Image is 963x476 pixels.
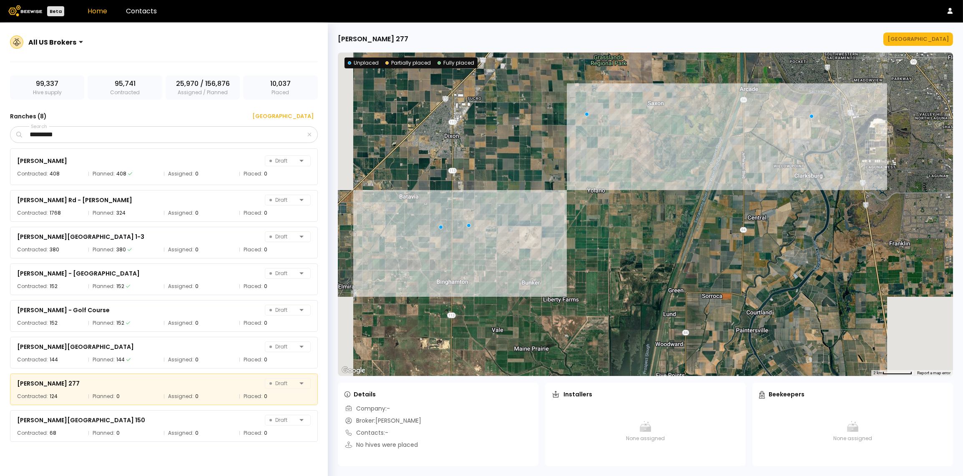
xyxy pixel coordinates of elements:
div: 124 [50,392,58,401]
div: Beta [47,6,64,16]
span: Draft [269,195,296,205]
div: [PERSON_NAME][GEOGRAPHIC_DATA] [17,342,134,352]
button: [GEOGRAPHIC_DATA] [883,33,953,46]
div: 152 [50,282,58,291]
span: Contracted: [17,282,48,291]
button: Map Scale: 2 km per 67 pixels [871,370,915,376]
span: Contracted: [17,170,48,178]
div: 0 [195,392,199,401]
span: Placed: [244,392,262,401]
div: Company: - [344,404,390,413]
span: Draft [269,156,296,166]
div: 0 [195,209,199,217]
div: Installers [552,390,592,398]
div: 0 [195,429,199,437]
div: 0 [195,356,199,364]
div: Partially placed [385,59,431,67]
span: Assigned: [168,429,194,437]
span: Placed: [244,246,262,254]
a: Report a map error [917,371,950,375]
div: 0 [264,282,267,291]
span: Planned: [93,246,115,254]
div: [PERSON_NAME][GEOGRAPHIC_DATA] 1-3 [17,232,144,242]
div: Contracted [88,75,162,100]
span: Contracted: [17,246,48,254]
span: Draft [269,305,296,315]
div: 1768 [50,209,61,217]
span: Placed: [244,209,262,217]
div: [PERSON_NAME] - [GEOGRAPHIC_DATA] [17,268,140,278]
div: 0 [116,392,120,401]
div: 152 [116,282,124,291]
div: [PERSON_NAME] 277 [338,34,408,44]
span: 10,037 [270,79,291,89]
div: 0 [195,246,199,254]
div: 408 [50,170,60,178]
div: Details [344,390,376,398]
div: None assigned [759,404,946,458]
span: Contracted: [17,356,48,364]
div: [PERSON_NAME] 277 [17,378,80,388]
div: Placed [243,75,317,100]
span: Draft [269,378,296,388]
span: Draft [269,268,296,278]
div: 380 [116,246,126,254]
div: [GEOGRAPHIC_DATA] [888,35,949,43]
div: Unplaced [348,59,379,67]
span: Draft [269,232,296,242]
div: 152 [116,319,124,327]
span: Planned: [93,209,115,217]
button: [GEOGRAPHIC_DATA] [242,110,318,123]
div: 0 [195,319,199,327]
img: Google [340,365,367,376]
span: 95,741 [115,79,136,89]
div: Contacts: - [344,428,388,437]
span: Planned: [93,429,115,437]
span: Contracted: [17,392,48,401]
span: 25,970 / 156,876 [176,79,230,89]
span: 99,337 [36,79,58,89]
div: 0 [264,392,267,401]
div: [GEOGRAPHIC_DATA] [246,112,314,120]
div: 68 [50,429,56,437]
span: Draft [269,415,296,425]
span: Assigned: [168,319,194,327]
div: 0 [195,282,199,291]
div: 0 [264,319,267,327]
div: [PERSON_NAME] [17,156,67,166]
div: 144 [50,356,58,364]
div: 0 [264,170,267,178]
span: Assigned: [168,282,194,291]
span: Assigned: [168,392,194,401]
span: 2 km [873,371,883,375]
span: Assigned: [168,246,194,254]
span: Placed: [244,170,262,178]
div: Beekeepers [759,390,805,398]
div: 0 [264,246,267,254]
span: Placed: [244,429,262,437]
span: Contracted: [17,319,48,327]
div: 324 [116,209,126,217]
div: [PERSON_NAME] - Golf Course [17,305,110,315]
div: No hives were placed [344,441,418,449]
span: Planned: [93,356,115,364]
span: Planned: [93,319,115,327]
a: Contacts [126,6,157,16]
div: Hive supply [10,75,84,100]
span: Assigned: [168,356,194,364]
div: None assigned [552,404,739,458]
span: Assigned: [168,209,194,217]
div: 0 [264,429,267,437]
span: Planned: [93,392,115,401]
span: Contracted: [17,429,48,437]
div: [PERSON_NAME] Rd - [PERSON_NAME] [17,195,132,205]
a: Home [88,6,107,16]
div: 144 [116,356,125,364]
span: Placed: [244,282,262,291]
div: Fully placed [437,59,474,67]
span: Planned: [93,282,115,291]
span: Placed: [244,356,262,364]
div: 380 [50,246,59,254]
div: Assigned / Planned [166,75,240,100]
div: 152 [50,319,58,327]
